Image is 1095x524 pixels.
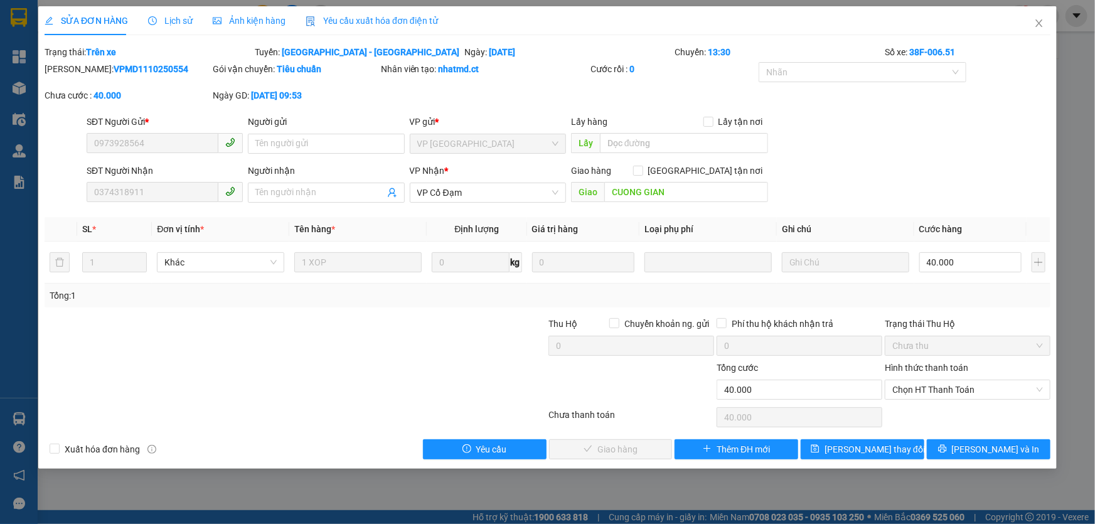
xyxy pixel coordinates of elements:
img: icon [306,16,316,26]
span: exclamation-circle [462,444,471,454]
span: phone [225,137,235,147]
div: Ngày: [464,45,674,59]
span: Chuyển khoản ng. gửi [619,317,714,331]
div: Chuyến: [673,45,884,59]
span: VP Nhận [410,166,445,176]
b: [GEOGRAPHIC_DATA] - [GEOGRAPHIC_DATA] [282,47,459,57]
div: Nhân viên tạo: [381,62,589,76]
div: Chưa thanh toán [548,408,716,430]
input: Dọc đường [600,133,768,153]
div: Trạng thái Thu Hộ [885,317,1050,331]
div: Số xe: [884,45,1052,59]
div: Tổng: 1 [50,289,423,302]
span: Đơn vị tính [157,224,204,234]
span: kg [510,252,522,272]
b: 13:30 [708,47,730,57]
button: printer[PERSON_NAME] và In [927,439,1050,459]
div: Cước rồi : [590,62,756,76]
span: Chưa thu [892,336,1043,355]
span: Yêu cầu [476,442,507,456]
th: Ghi chú [777,217,914,242]
input: 0 [532,252,634,272]
div: Người gửi [248,115,404,129]
div: Trạng thái: [43,45,254,59]
span: clock-circle [148,16,157,25]
span: Thu Hộ [548,319,577,329]
span: info-circle [147,445,156,454]
label: Hình thức thanh toán [885,363,968,373]
button: save[PERSON_NAME] thay đổi [801,439,924,459]
b: 0 [629,64,634,74]
span: Giao hàng [571,166,611,176]
span: Khác [164,253,277,272]
input: VD: Bàn, Ghế [294,252,422,272]
span: Tên hàng [294,224,335,234]
button: exclamation-circleYêu cầu [423,439,547,459]
span: user-add [387,188,397,198]
span: Chọn HT Thanh Toán [892,380,1043,399]
span: Lấy [571,133,600,153]
span: phone [225,186,235,196]
span: Lấy hàng [571,117,607,127]
span: Phí thu hộ khách nhận trả [727,317,838,331]
span: [GEOGRAPHIC_DATA] tận nơi [643,164,768,178]
input: Dọc đường [604,182,768,202]
span: Giao [571,182,604,202]
span: SỬA ĐƠN HÀNG [45,16,128,26]
span: Yêu cầu xuất hóa đơn điện tử [306,16,438,26]
input: Ghi Chú [782,252,909,272]
button: Close [1022,6,1057,41]
span: SL [82,224,92,234]
b: Tiêu chuẩn [277,64,321,74]
div: Người nhận [248,164,404,178]
span: Thêm ĐH mới [717,442,770,456]
th: Loại phụ phí [639,217,777,242]
div: Tuyến: [254,45,464,59]
div: [PERSON_NAME]: [45,62,210,76]
span: printer [938,444,947,454]
span: VP Mỹ Đình [417,134,558,153]
span: plus [703,444,712,454]
span: Lấy tận nơi [713,115,768,129]
div: Gói vận chuyển: [213,62,378,76]
span: Cước hàng [919,224,963,234]
button: plus [1032,252,1045,272]
span: Lịch sử [148,16,193,26]
div: SĐT Người Gửi [87,115,243,129]
button: delete [50,252,70,272]
b: VPMD1110250554 [114,64,188,74]
b: [DATE] 09:53 [251,90,302,100]
span: Giá trị hàng [532,224,579,234]
span: picture [213,16,222,25]
button: plusThêm ĐH mới [675,439,798,459]
b: 40.000 [93,90,121,100]
b: nhatmd.ct [439,64,479,74]
span: close [1034,18,1044,28]
span: edit [45,16,53,25]
b: Trên xe [86,47,116,57]
div: SĐT Người Nhận [87,164,243,178]
b: [DATE] [489,47,516,57]
div: VP gửi [410,115,566,129]
span: VP Cổ Đạm [417,183,558,202]
span: [PERSON_NAME] và In [952,442,1040,456]
span: Xuất hóa đơn hàng [60,442,145,456]
button: checkGiao hàng [549,439,673,459]
div: Chưa cước : [45,88,210,102]
span: [PERSON_NAME] thay đổi [825,442,925,456]
span: save [811,444,820,454]
span: Ảnh kiện hàng [213,16,286,26]
span: Định lượng [454,224,499,234]
div: Ngày GD: [213,88,378,102]
span: Tổng cước [717,363,758,373]
b: 38F-006.51 [909,47,955,57]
